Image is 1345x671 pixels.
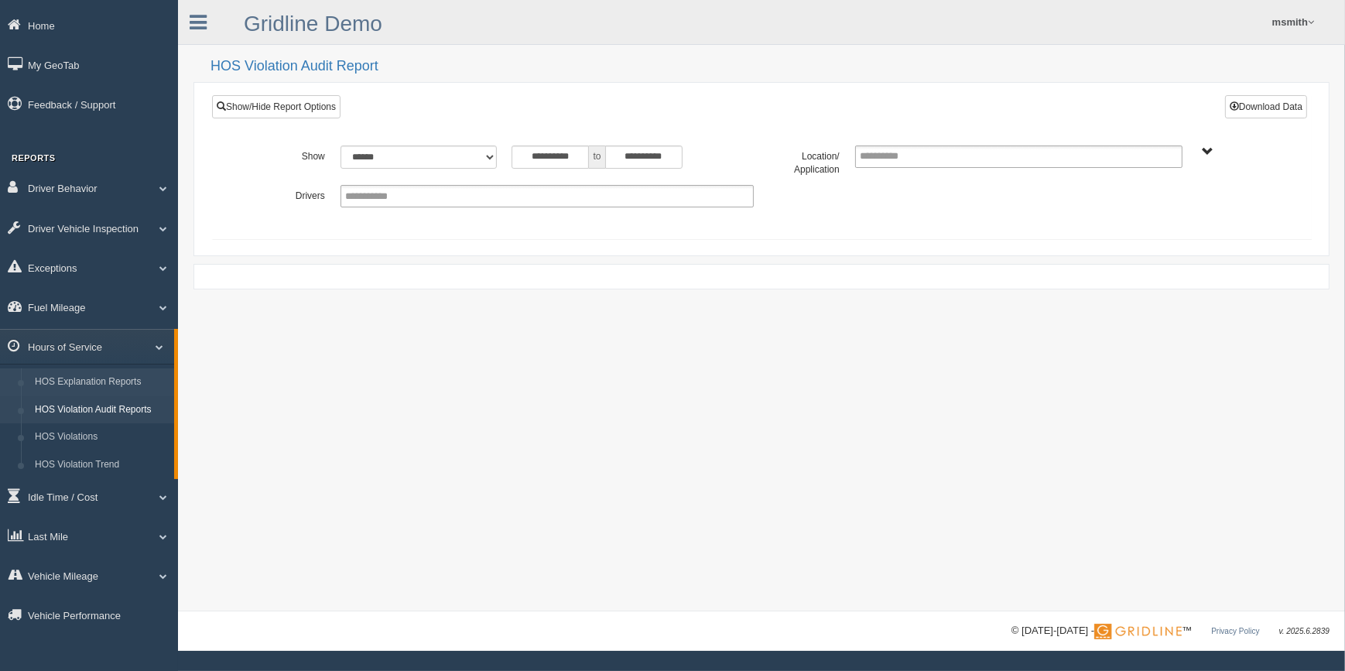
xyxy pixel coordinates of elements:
[28,368,174,396] a: HOS Explanation Reports
[28,423,174,451] a: HOS Violations
[1094,624,1182,639] img: Gridline
[28,451,174,479] a: HOS Violation Trend
[1211,627,1259,635] a: Privacy Policy
[1011,623,1330,639] div: © [DATE]-[DATE] - ™
[589,145,604,169] span: to
[1225,95,1307,118] button: Download Data
[28,396,174,424] a: HOS Violation Audit Reports
[1279,627,1330,635] span: v. 2025.6.2839
[212,95,341,118] a: Show/Hide Report Options
[247,185,333,204] label: Drivers
[244,12,382,36] a: Gridline Demo
[761,145,847,177] label: Location/ Application
[210,59,1330,74] h2: HOS Violation Audit Report
[247,145,333,164] label: Show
